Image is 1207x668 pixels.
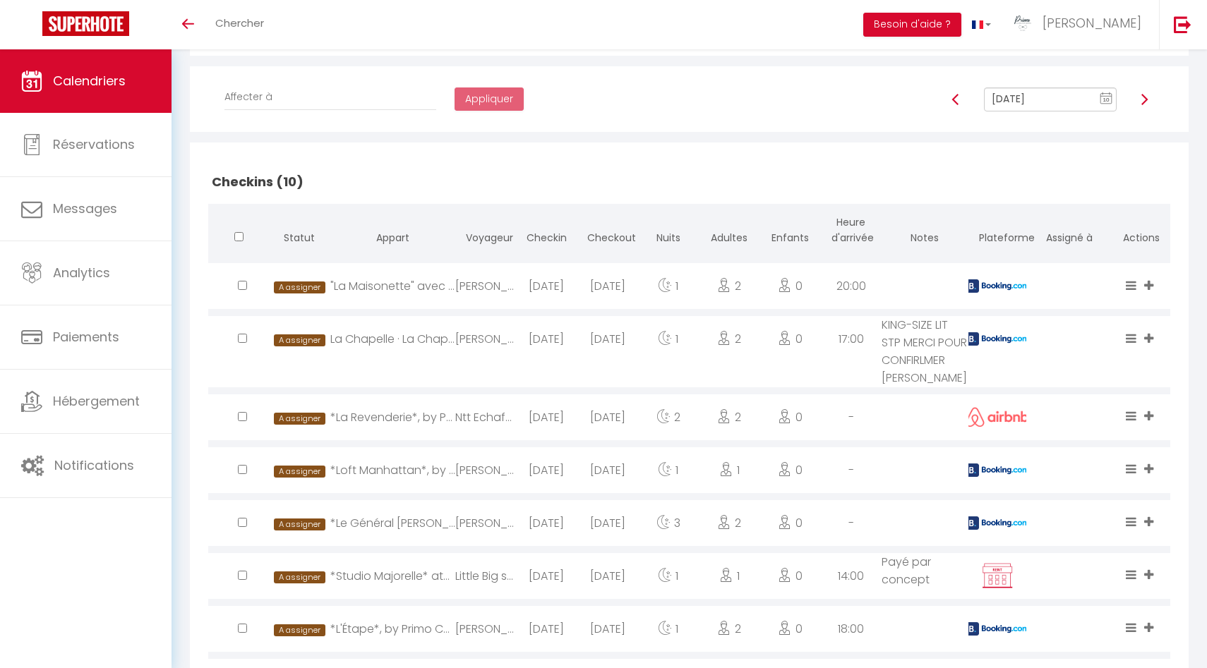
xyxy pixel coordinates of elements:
button: Appliquer [455,87,524,111]
div: Little Big show [455,553,516,599]
div: 14:00 [821,553,882,599]
div: 2 [699,394,759,440]
div: [DATE] [577,447,637,493]
div: [PERSON_NAME] [455,606,516,652]
div: [PERSON_NAME] [455,263,516,309]
div: [DATE] [516,553,577,599]
div: 1 [638,553,699,599]
div: [DATE] [516,447,577,493]
th: Checkin [516,204,577,260]
div: [DATE] [577,606,637,652]
div: 0 [759,316,820,362]
div: [DATE] [577,500,637,546]
span: Statut [284,231,315,245]
text: 10 [1103,97,1110,103]
span: Paiements [53,328,119,346]
div: - [821,394,882,440]
span: Messages [53,200,117,217]
div: [PERSON_NAME] [455,447,516,493]
div: 1 [638,447,699,493]
span: Chercher [215,16,264,30]
div: [DATE] [516,500,577,546]
img: logout [1174,16,1191,33]
img: ... [1012,13,1033,34]
img: booking2.png [966,463,1029,477]
div: 1 [699,553,759,599]
h2: Checkins (10) [208,160,1170,204]
div: - [821,500,882,546]
div: [DATE] [577,316,637,362]
div: 17:00 [821,316,882,362]
div: 0 [759,263,820,309]
div: *Studio Majorelle* atypique en hyper centre, by Primo Conciergerie [330,553,455,599]
img: booking2.png [966,622,1029,636]
div: 1 [699,447,759,493]
span: A assigner [274,413,325,425]
span: A assigner [274,281,325,293]
span: A assigner [274,466,325,478]
span: Hébergement [53,392,140,410]
th: Voyageur [455,204,516,260]
div: *L'Étape*, by Primo Conciergerie [330,606,455,652]
div: [DATE] [516,316,577,362]
div: [PERSON_NAME] [PERSON_NAME] [455,500,516,546]
div: [DATE] [577,263,637,309]
img: airbnb2.png [966,407,1029,427]
th: Notes [882,204,968,260]
th: Heure d'arrivée [821,204,882,260]
div: 1 [638,316,699,362]
img: booking2.png [966,332,1029,346]
div: 0 [759,606,820,652]
div: *Loft Manhattan*, by Primo Conciergerie [330,447,455,493]
div: 1 [638,606,699,652]
div: Ntt Echafaudages Ntt Echafaudages [455,394,516,440]
div: 2 [699,606,759,652]
div: [DATE] [516,394,577,440]
input: Select Date [984,87,1117,111]
th: Plateforme [968,204,1026,260]
div: 1 [638,263,699,309]
div: 2 [699,316,759,362]
div: [DATE] [516,606,577,652]
span: A assigner [274,624,325,636]
th: Assigné à [1026,204,1113,260]
div: - [821,447,882,493]
th: Adultes [699,204,759,260]
span: Appart [376,231,409,245]
div: "La Maisonette" avec [PERSON_NAME] et [PERSON_NAME] privés [330,263,455,309]
th: Actions [1112,204,1170,260]
span: Réservations [53,135,135,153]
img: arrow-left3.svg [950,94,961,105]
div: 18:00 [821,606,882,652]
div: [DATE] [516,263,577,309]
span: Calendriers [53,72,126,90]
th: Enfants [759,204,820,260]
img: booking2.png [966,279,1029,293]
span: A assigner [274,334,325,346]
td: KING-SIZE LIT STP MERCI POUR CONFIRLMER [PERSON_NAME] [882,312,968,391]
td: Payé par concept [882,549,968,602]
span: A assigner [274,571,325,583]
span: Analytics [53,264,110,281]
img: arrow-right3.svg [1139,94,1150,105]
th: Nuits [638,204,699,260]
div: 0 [759,394,820,440]
button: Besoin d'aide ? [863,13,961,37]
div: [DATE] [577,553,637,599]
div: *Le Général [PERSON_NAME]*, by Primo Conciergerie [330,500,455,546]
th: Checkout [577,204,637,260]
img: rent.png [980,562,1015,589]
div: 20:00 [821,263,882,309]
div: 0 [759,500,820,546]
span: A assigner [274,518,325,530]
div: 2 [638,394,699,440]
span: [PERSON_NAME] [1043,14,1141,32]
div: *La Revenderie*, by Primo Conciergerie [330,394,455,440]
div: 0 [759,447,820,493]
div: 0 [759,553,820,599]
img: Super Booking [42,11,129,36]
div: [DATE] [577,394,637,440]
div: La Chapelle · La Chapelle * * * * *, [GEOGRAPHIC_DATA] [330,316,455,362]
div: 2 [699,500,759,546]
button: Ouvrir le widget de chat LiveChat [11,6,54,48]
